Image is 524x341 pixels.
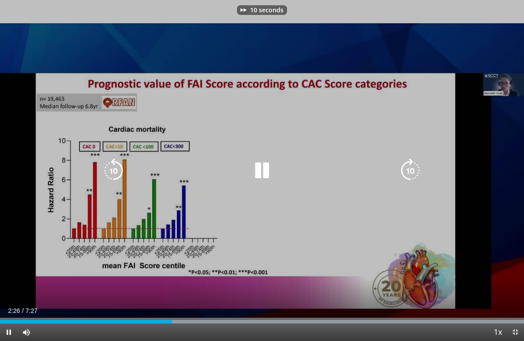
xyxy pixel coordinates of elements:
p: 10 seconds [250,7,284,13]
span: 7:27 [25,307,37,314]
button: Mute [18,323,35,341]
button: Exit Fullscreen [506,323,524,341]
span: / [22,307,24,314]
button: Playback Rate [489,323,506,341]
span: 2:26 [8,307,20,314]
